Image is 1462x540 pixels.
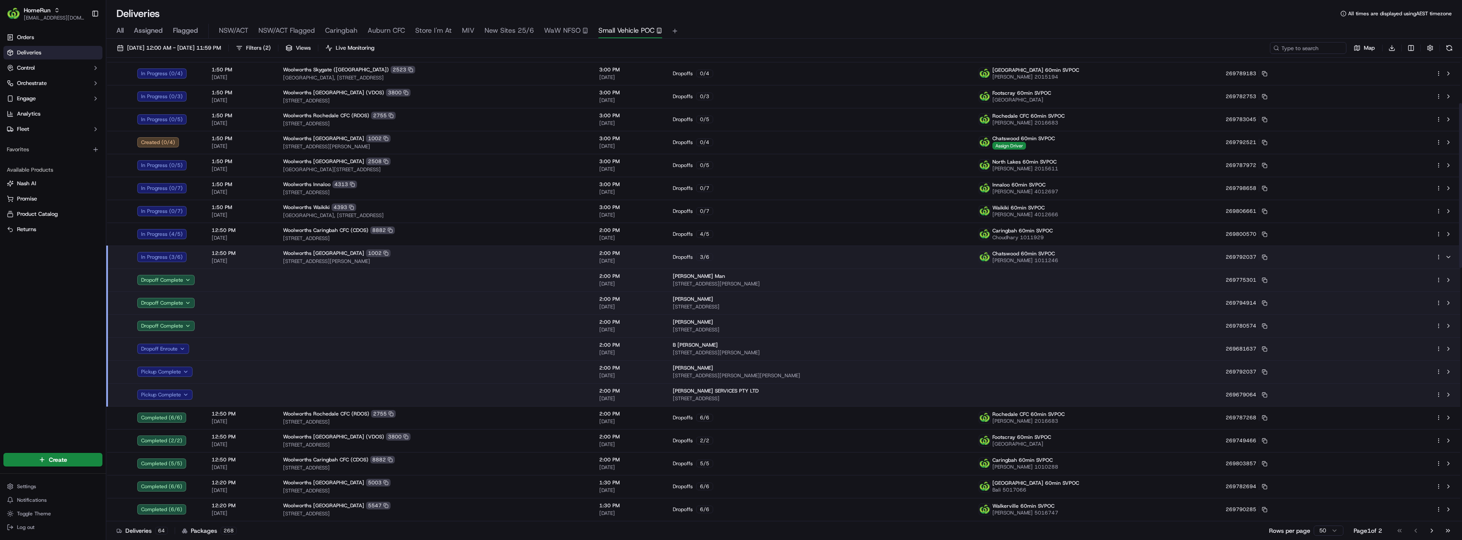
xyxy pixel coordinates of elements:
span: [STREET_ADDRESS] [283,464,586,471]
span: 269803857 [1226,460,1256,467]
img: HomeRun [7,7,20,20]
button: Pickup Complete [137,367,193,377]
span: 1:30 PM [599,479,659,486]
div: Favorites [3,143,102,156]
span: 269789183 [1226,70,1256,77]
span: 3:00 PM [599,181,659,188]
span: Assigned [134,25,163,36]
span: Views [296,44,311,52]
span: 3:00 PM [599,158,659,165]
h1: Deliveries [116,7,160,20]
span: Woolworths Waikiki [283,204,330,211]
span: [GEOGRAPHIC_DATA] [992,441,1051,447]
button: Engage [3,92,102,105]
span: 269792037 [1226,254,1256,260]
span: [STREET_ADDRESS][PERSON_NAME] [283,143,586,150]
span: Dropoffs [673,116,693,123]
span: WaW NFSO [544,25,581,36]
button: Dropoff Complete [137,298,195,308]
button: HomeRun [24,6,51,14]
span: Dropoffs [673,139,693,146]
span: Rochedale CFC 60min SVPOC [992,411,1065,418]
span: MIV [462,25,474,36]
span: [DATE] [599,74,659,81]
span: Woolworths [GEOGRAPHIC_DATA] (VDOS) [283,433,384,440]
span: Deliveries [17,49,41,57]
button: Nash AI [3,177,102,190]
img: ww.png [979,114,990,125]
span: [DATE] [212,166,269,172]
span: 269792037 [1226,368,1256,375]
span: 269787268 [1226,414,1256,421]
button: [DATE] 12:00 AM - [DATE] 11:59 PM [113,42,225,54]
img: ww.png [979,229,990,240]
span: [DATE] [599,257,659,264]
span: 2:00 PM [599,410,659,417]
div: 2755 [371,112,396,119]
span: 2:00 PM [599,433,659,440]
button: 269790285 [1226,506,1267,513]
span: [DATE] [599,97,659,104]
span: 3:00 PM [599,204,659,211]
button: Promise [3,192,102,206]
button: Dropoff Enroute [137,344,189,354]
img: ww.png [979,252,990,263]
span: Fleet [17,125,29,133]
span: [DATE] [212,235,269,241]
a: Product Catalog [7,210,99,218]
span: [DATE] [212,441,269,448]
span: 269806661 [1226,208,1256,215]
span: 269679064 [1226,391,1256,398]
button: [EMAIL_ADDRESS][DOMAIN_NAME] [24,14,85,21]
div: 5547 [366,502,391,509]
span: 12:20 PM [212,502,269,509]
span: North Lakes 60min SVPOC [992,158,1057,165]
div: 1002 [366,135,391,142]
span: All times are displayed using AEST timezone [1348,10,1452,17]
span: [PERSON_NAME] Man [673,273,725,280]
span: Create [49,455,67,464]
span: [PERSON_NAME] SERVICES PTY LTD [673,387,759,394]
div: 0 / 7 [696,184,713,192]
span: [DATE] 12:00 AM - [DATE] 11:59 PM [127,44,221,52]
span: Woolworths Rochedale CFC (RDOS) [283,410,369,417]
span: [DATE] [599,326,659,333]
span: 1:50 PM [212,89,269,96]
span: 1:50 PM [212,204,269,211]
span: Dropoffs [673,254,693,260]
span: [DATE] [599,372,659,379]
div: 2 / 2 [696,437,713,444]
div: 6 / 6 [696,483,713,490]
span: [PERSON_NAME] 2016683 [992,418,1065,424]
span: [STREET_ADDRESS][PERSON_NAME] [283,258,586,265]
span: [DATE] [599,464,659,471]
span: 269681637 [1226,345,1256,352]
span: 2:00 PM [599,342,659,348]
span: Nash AI [17,180,36,187]
div: 4393 [331,204,356,211]
span: 3:00 PM [599,135,659,142]
span: Auburn CFC [368,25,405,36]
span: [GEOGRAPHIC_DATA], [STREET_ADDRESS] [283,74,586,81]
button: Toggle Theme [3,508,102,520]
span: 2:00 PM [599,296,659,303]
span: 269775301 [1226,277,1256,283]
span: Woolworths [GEOGRAPHIC_DATA] [283,479,364,486]
span: Live Monitoring [336,44,374,52]
div: 4 / 5 [696,230,713,238]
span: Caringbah [325,25,357,36]
button: 269749466 [1226,437,1267,444]
span: 269782753 [1226,93,1256,100]
span: [GEOGRAPHIC_DATA], [STREET_ADDRESS] [283,212,586,219]
span: NSW/ACT [219,25,248,36]
span: Product Catalog [17,210,58,218]
span: 12:50 PM [212,227,269,234]
span: [GEOGRAPHIC_DATA][STREET_ADDRESS] [283,166,586,173]
span: [STREET_ADDRESS][PERSON_NAME] [673,349,965,356]
span: 269780574 [1226,322,1256,329]
span: New Sites 25/6 [484,25,534,36]
span: [STREET_ADDRESS] [283,120,586,127]
span: Dropoffs [673,70,693,77]
button: Pickup Complete [137,390,193,400]
span: 12:50 PM [212,250,269,257]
